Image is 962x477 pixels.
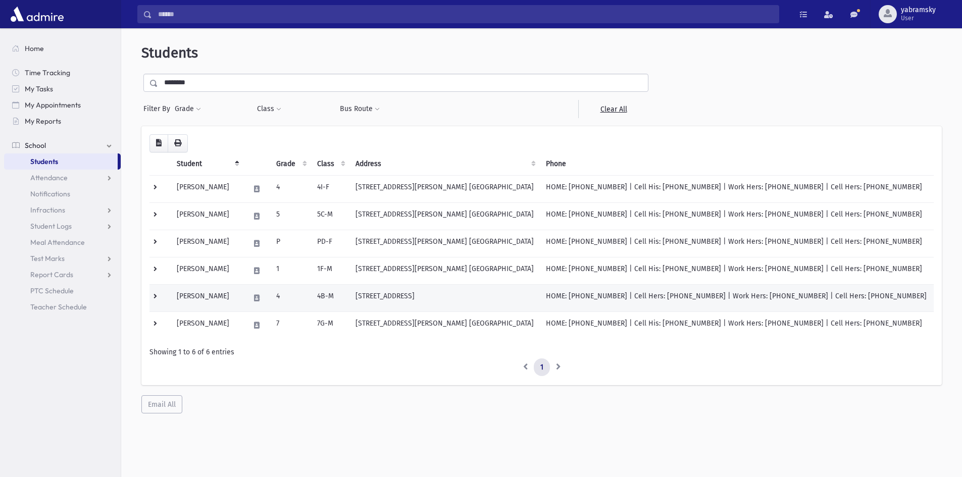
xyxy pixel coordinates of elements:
td: [PERSON_NAME] [171,311,243,339]
td: HOME: [PHONE_NUMBER] | Cell Hers: [PHONE_NUMBER] | Work Hers: [PHONE_NUMBER] | Cell Hers: [PHONE_... [540,284,934,311]
span: Report Cards [30,270,73,279]
td: [PERSON_NAME] [171,202,243,230]
td: HOME: [PHONE_NUMBER] | Cell His: [PHONE_NUMBER] | Work Hers: [PHONE_NUMBER] | Cell Hers: [PHONE_N... [540,257,934,284]
span: Meal Attendance [30,238,85,247]
td: HOME: [PHONE_NUMBER] | Cell His: [PHONE_NUMBER] | Work Hers: [PHONE_NUMBER] | Cell Hers: [PHONE_N... [540,230,934,257]
span: Students [141,44,198,61]
span: My Tasks [25,84,53,93]
span: Time Tracking [25,68,70,77]
a: Report Cards [4,267,121,283]
td: [PERSON_NAME] [171,175,243,202]
a: Meal Attendance [4,234,121,250]
a: My Reports [4,113,121,129]
td: [PERSON_NAME] [171,230,243,257]
th: Grade: activate to sort column ascending [270,152,311,176]
th: Class: activate to sort column ascending [311,152,349,176]
span: yabramsky [901,6,936,14]
button: Bus Route [339,100,380,118]
th: Student: activate to sort column descending [171,152,243,176]
td: [PERSON_NAME] [171,257,243,284]
span: Home [25,44,44,53]
a: Time Tracking [4,65,121,81]
span: Attendance [30,173,68,182]
a: Test Marks [4,250,121,267]
span: Notifications [30,189,70,198]
input: Search [152,5,779,23]
td: 7 [270,311,311,339]
button: Grade [174,100,201,118]
td: 5 [270,202,311,230]
button: Class [257,100,282,118]
a: School [4,137,121,153]
td: 1F-M [311,257,349,284]
a: Student Logs [4,218,121,234]
td: 4 [270,175,311,202]
span: My Reports [25,117,61,126]
td: [STREET_ADDRESS][PERSON_NAME] [GEOGRAPHIC_DATA] [349,175,540,202]
td: [PERSON_NAME] [171,284,243,311]
span: Student Logs [30,222,72,231]
span: My Appointments [25,100,81,110]
button: Email All [141,395,182,413]
button: CSV [149,134,168,152]
td: 4B-M [311,284,349,311]
td: [STREET_ADDRESS][PERSON_NAME] [GEOGRAPHIC_DATA] [349,202,540,230]
span: Filter By [143,103,174,114]
a: Attendance [4,170,121,186]
td: HOME: [PHONE_NUMBER] | Cell His: [PHONE_NUMBER] | Work Hers: [PHONE_NUMBER] | Cell Hers: [PHONE_N... [540,175,934,202]
td: 5C-M [311,202,349,230]
img: AdmirePro [8,4,66,24]
a: Clear All [578,100,648,118]
span: Teacher Schedule [30,302,87,311]
td: HOME: [PHONE_NUMBER] | Cell His: [PHONE_NUMBER] | Work Hers: [PHONE_NUMBER] | Cell Hers: [PHONE_N... [540,202,934,230]
td: HOME: [PHONE_NUMBER] | Cell His: [PHONE_NUMBER] | Work Hers: [PHONE_NUMBER] | Cell Hers: [PHONE_N... [540,311,934,339]
td: [STREET_ADDRESS][PERSON_NAME] [GEOGRAPHIC_DATA] [349,311,540,339]
a: Students [4,153,118,170]
th: Address: activate to sort column ascending [349,152,540,176]
td: 4 [270,284,311,311]
th: Phone [540,152,934,176]
span: Infractions [30,205,65,215]
td: PD-F [311,230,349,257]
a: My Tasks [4,81,121,97]
a: My Appointments [4,97,121,113]
span: Test Marks [30,254,65,263]
span: PTC Schedule [30,286,74,295]
a: Infractions [4,202,121,218]
a: Home [4,40,121,57]
a: 1 [534,358,550,377]
span: Students [30,157,58,166]
td: [STREET_ADDRESS] [349,284,540,311]
td: 1 [270,257,311,284]
td: 4I-F [311,175,349,202]
span: User [901,14,936,22]
button: Print [168,134,188,152]
a: Teacher Schedule [4,299,121,315]
span: School [25,141,46,150]
a: PTC Schedule [4,283,121,299]
td: P [270,230,311,257]
div: Showing 1 to 6 of 6 entries [149,347,934,357]
td: 7G-M [311,311,349,339]
td: [STREET_ADDRESS][PERSON_NAME] [GEOGRAPHIC_DATA] [349,257,540,284]
a: Notifications [4,186,121,202]
td: [STREET_ADDRESS][PERSON_NAME] [GEOGRAPHIC_DATA] [349,230,540,257]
